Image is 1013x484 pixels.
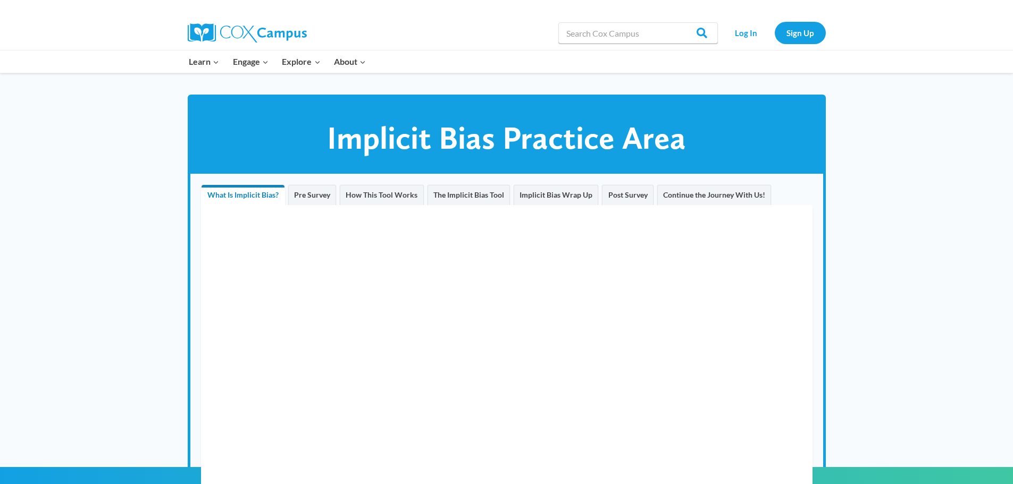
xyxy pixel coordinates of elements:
[775,22,826,44] a: Sign Up
[188,23,307,43] img: Cox Campus
[327,118,686,157] span: Implicit Bias Practice Area
[346,190,417,199] span: How This Tool Works
[558,22,718,44] input: Search Cox Campus
[282,55,320,69] span: Explore
[288,184,337,206] a: Pre Survey
[433,190,504,199] span: The Implicit Bias Tool
[601,184,654,206] a: Post Survey
[182,50,373,73] nav: Primary Navigation
[207,190,279,199] span: What Is Implicit Bias?
[339,184,424,206] a: How This Tool Works
[663,190,765,199] span: Continue the Journey With Us!
[723,22,826,44] nav: Secondary Navigation
[334,55,366,69] span: About
[427,184,510,206] a: The Implicit Bias Tool
[608,190,648,199] span: Post Survey
[201,184,285,206] a: What Is Implicit Bias?
[189,55,219,69] span: Learn
[294,190,330,199] span: Pre Survey
[723,22,769,44] a: Log In
[657,184,772,206] a: Continue the Journey With Us!
[513,184,599,206] a: Implicit Bias Wrap Up
[520,190,592,199] span: Implicit Bias Wrap Up
[233,55,269,69] span: Engage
